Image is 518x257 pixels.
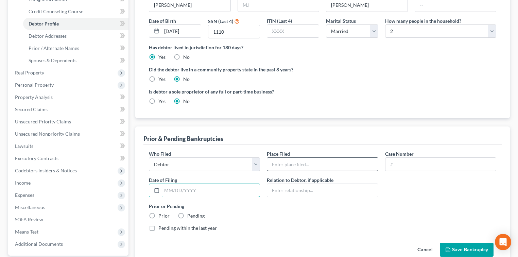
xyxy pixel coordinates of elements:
[23,54,128,67] a: Spouses & Dependents
[149,177,177,183] span: Date of Filing
[162,25,201,38] input: MM/DD/YYYY
[23,42,128,54] a: Prior / Alternate Names
[10,140,128,152] a: Lawsuits
[10,152,128,165] a: Executory Contracts
[15,143,33,149] span: Lawsuits
[187,212,205,219] label: Pending
[149,66,496,73] label: Did the debtor live in a community property state in the past 8 years?
[410,243,440,257] button: Cancel
[15,82,54,88] span: Personal Property
[15,217,43,222] span: SOFA Review
[183,98,190,105] label: No
[158,212,170,219] label: Prior
[23,30,128,42] a: Debtor Addresses
[15,119,71,124] span: Unsecured Priority Claims
[15,229,38,235] span: Means Test
[385,158,496,171] input: #
[149,17,176,24] label: Date of Birth
[208,25,260,38] input: XXXX
[143,135,223,143] div: Prior & Pending Bankruptcies
[15,204,45,210] span: Miscellaneous
[29,33,67,39] span: Debtor Addresses
[183,76,190,83] label: No
[23,5,128,18] a: Credit Counseling Course
[29,57,76,63] span: Spouses & Dependents
[10,103,128,116] a: Secured Claims
[267,158,378,171] input: Enter place filed...
[158,54,166,61] label: Yes
[158,225,217,232] label: Pending within the last year
[158,76,166,83] label: Yes
[385,17,461,24] label: How many people in the household?
[267,151,290,157] span: Place Filed
[326,17,356,24] label: Marital Status
[15,131,80,137] span: Unsecured Nonpriority Claims
[15,70,44,75] span: Real Property
[15,94,53,100] span: Property Analysis
[10,128,128,140] a: Unsecured Nonpriority Claims
[495,234,511,250] div: Open Intercom Messenger
[15,192,34,198] span: Expenses
[267,184,378,197] input: Enter relationship...
[385,150,414,157] label: Case Number
[162,184,260,197] input: MM/DD/YYYY
[183,54,190,61] label: No
[267,25,319,38] input: XXXX
[15,168,77,173] span: Codebtors Insiders & Notices
[29,8,83,14] span: Credit Counseling Course
[15,106,48,112] span: Secured Claims
[29,45,79,51] span: Prior / Alternate Names
[23,18,128,30] a: Debtor Profile
[149,44,496,51] label: Has debtor lived in jurisdiction for 180 days?
[267,176,333,184] label: Relation to Debtor, if applicable
[10,116,128,128] a: Unsecured Priority Claims
[158,98,166,105] label: Yes
[149,88,319,95] label: Is debtor a sole proprietor of any full or part-time business?
[29,21,59,27] span: Debtor Profile
[10,213,128,226] a: SOFA Review
[267,17,292,24] label: ITIN (Last 4)
[10,91,128,103] a: Property Analysis
[208,18,233,25] label: SSN (Last 4)
[149,203,496,210] label: Prior or Pending
[15,241,63,247] span: Additional Documents
[440,243,494,257] button: Save Bankruptcy
[15,155,58,161] span: Executory Contracts
[15,180,31,186] span: Income
[149,151,171,157] span: Who Filed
